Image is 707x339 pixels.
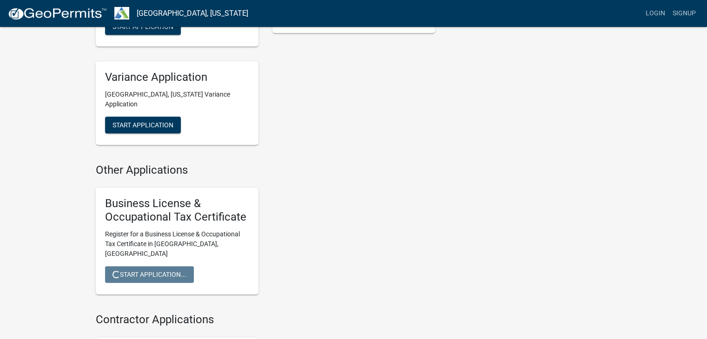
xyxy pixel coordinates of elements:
h4: Contractor Applications [96,313,435,326]
img: Troup County, Georgia [114,7,129,20]
p: [GEOGRAPHIC_DATA], [US_STATE] Variance Application [105,90,249,109]
a: Signup [669,5,700,22]
button: Start Application [105,18,181,35]
p: Register for a Business License & Occupational Tax Certificate in [GEOGRAPHIC_DATA], [GEOGRAPHIC_... [105,229,249,259]
a: Login [642,5,669,22]
button: Start Application... [105,266,194,283]
a: [GEOGRAPHIC_DATA], [US_STATE] [137,6,248,21]
wm-workflow-list-section: Other Applications [96,163,435,302]
button: Start Application [105,117,181,133]
h4: Other Applications [96,163,435,177]
span: Start Application [112,121,173,128]
span: Start Application... [112,270,186,278]
span: Start Application [112,22,173,30]
h5: Variance Application [105,71,249,84]
h5: Business License & Occupational Tax Certificate [105,197,249,224]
